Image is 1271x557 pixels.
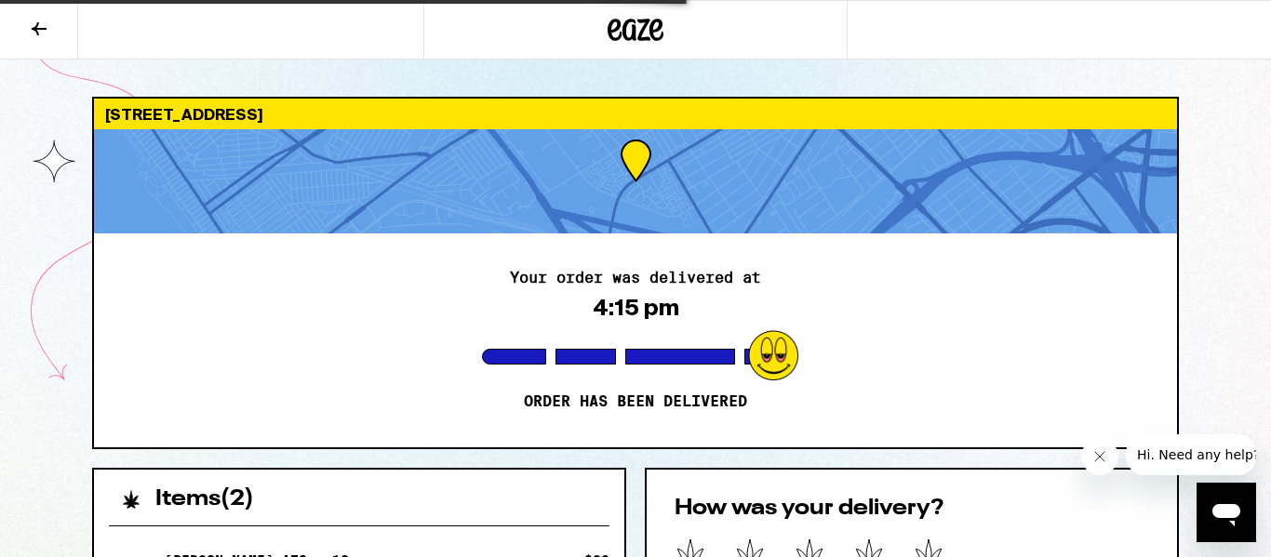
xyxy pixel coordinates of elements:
span: Hi. Need any help? [11,13,134,28]
iframe: Message from company [1126,434,1256,475]
iframe: Button to launch messaging window [1197,483,1256,542]
h2: How was your delivery? [675,497,1149,520]
iframe: Close message [1081,438,1118,475]
h2: Your order was delivered at [510,271,761,285]
div: 4:15 pm [593,295,679,321]
p: Order has been delivered [524,392,747,411]
h2: Items ( 2 ) [155,488,254,511]
div: [STREET_ADDRESS] [94,99,1177,129]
